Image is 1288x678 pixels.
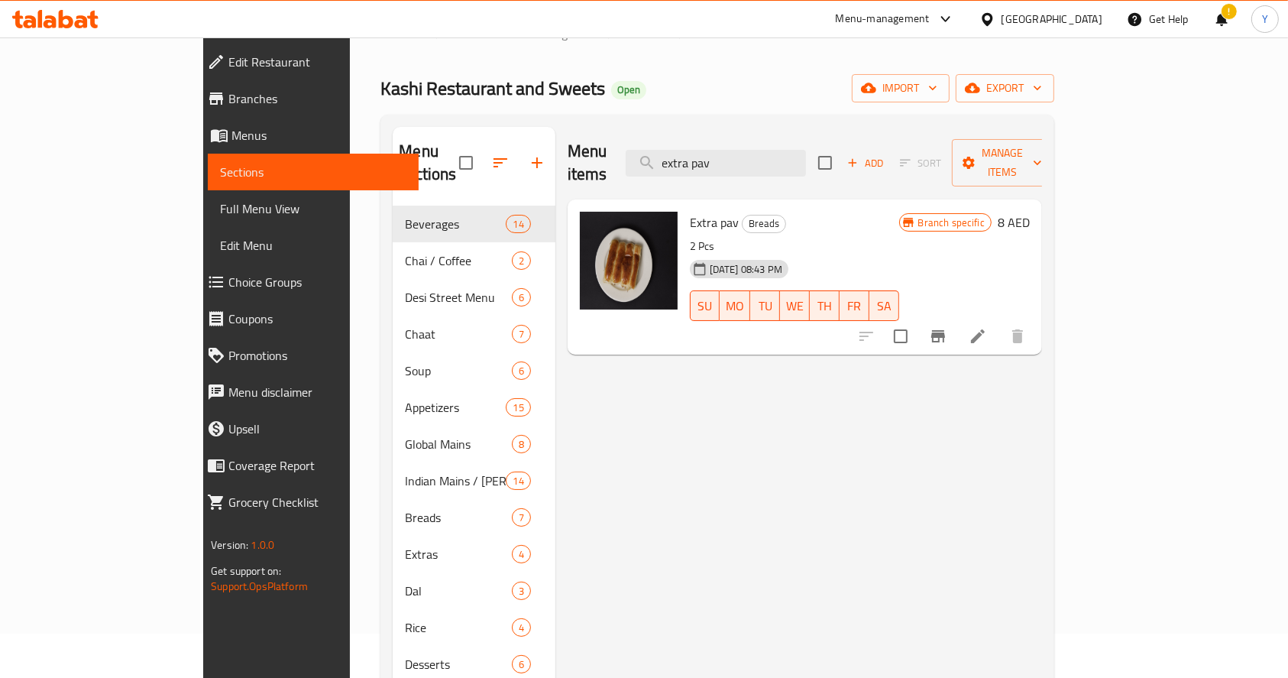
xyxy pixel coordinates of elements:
span: Select all sections [450,147,482,179]
div: Beverages14 [393,206,555,242]
span: Extra pav [690,211,739,234]
a: Branches [195,80,419,117]
span: MO [726,295,744,317]
p: 2 Pcs [690,237,899,256]
span: 1.0.0 [251,535,274,555]
div: Breads [742,215,786,233]
span: SA [875,295,893,317]
button: Manage items [952,139,1054,187]
div: Desi Street Menu6 [393,279,555,316]
div: items [512,618,531,637]
h2: Menu items [568,140,607,186]
h6: 8 AED [998,212,1030,233]
span: Appetizers [405,398,506,417]
span: Promotions [228,346,406,365]
span: Global Mains [405,435,511,453]
span: Extras [405,545,511,563]
button: TH [810,290,840,321]
span: TH [816,295,833,317]
div: Indian Mains / Curry [405,472,506,490]
div: items [506,472,530,490]
span: Desserts [405,655,511,673]
span: 6 [513,290,530,305]
div: Open [611,81,646,99]
a: Menu disclaimer [195,374,419,410]
span: Full Menu View [220,200,406,218]
li: / [435,24,441,43]
span: Version: [211,535,248,555]
span: Menu disclaimer [228,383,406,401]
div: Chaat7 [393,316,555,352]
span: FR [846,295,863,317]
button: Branch-specific-item [920,318,956,355]
a: Choice Groups [195,264,419,300]
button: import [852,74,950,102]
span: Branch specific [912,216,991,230]
span: Coverage Report [228,456,406,475]
span: SU [697,295,714,317]
div: items [512,288,531,307]
a: Restaurants management [447,24,601,44]
span: 14 [506,217,529,232]
span: 6 [513,364,530,378]
div: items [512,435,531,453]
span: Add [845,154,886,172]
span: Y [1262,11,1268,28]
span: Get support on: [211,561,281,581]
span: Soup [405,362,511,380]
span: Select to update [885,320,917,352]
div: items [512,655,531,673]
span: 3 [513,584,530,599]
span: 6 [513,657,530,672]
span: Sort sections [482,144,519,181]
a: Edit menu item [969,327,987,345]
span: import [864,79,937,98]
span: Breads [405,508,511,527]
div: items [512,325,531,343]
span: 7 [513,327,530,342]
span: export [968,79,1042,98]
div: items [512,362,531,380]
span: Sections [220,163,406,181]
span: Menus [637,24,672,43]
span: Manage items [964,144,1042,182]
div: [GEOGRAPHIC_DATA] [1002,11,1102,28]
a: Menus [619,24,672,44]
button: TU [750,290,780,321]
div: Rice4 [393,609,555,646]
button: MO [720,290,750,321]
span: 15 [506,401,529,415]
span: Breads [743,215,785,232]
a: Full Menu View [208,190,419,227]
span: Sections [690,24,733,43]
span: Chaat [405,325,511,343]
span: Menus [231,126,406,144]
span: Grocery Checklist [228,493,406,511]
span: Select section [809,147,841,179]
div: Chai / Coffee [405,251,511,270]
button: Add section [519,144,555,181]
div: items [512,545,531,563]
div: Indian Mains / [PERSON_NAME]14 [393,462,555,499]
span: [DATE] 08:43 PM [704,262,788,277]
div: items [506,215,530,233]
li: / [678,24,684,43]
a: Grocery Checklist [195,484,419,521]
span: Choice Groups [228,273,406,291]
div: items [512,508,531,527]
h2: Menu sections [399,140,458,186]
div: Dal [405,582,511,600]
a: Promotions [195,337,419,374]
span: Rice [405,618,511,637]
span: 2 [513,254,530,268]
span: Add item [841,151,890,175]
div: Soup6 [393,352,555,389]
span: WE [786,295,804,317]
span: 4 [513,621,530,635]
